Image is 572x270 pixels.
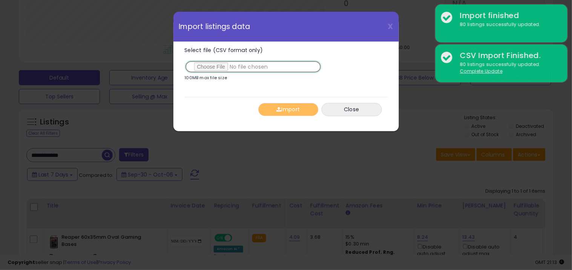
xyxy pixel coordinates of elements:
div: CSV Import Finished. [454,50,562,61]
span: X [388,21,393,32]
div: 80 listings successfully updated. [454,61,562,75]
button: Close [322,103,382,116]
span: Select file (CSV format only) [185,46,263,54]
u: Complete Update [460,68,503,74]
span: Import listings data [179,23,250,30]
div: 80 listings successfully updated. [454,21,562,28]
button: Import [258,103,319,116]
p: 100MB max file size [185,76,227,80]
div: Import finished [454,10,562,21]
